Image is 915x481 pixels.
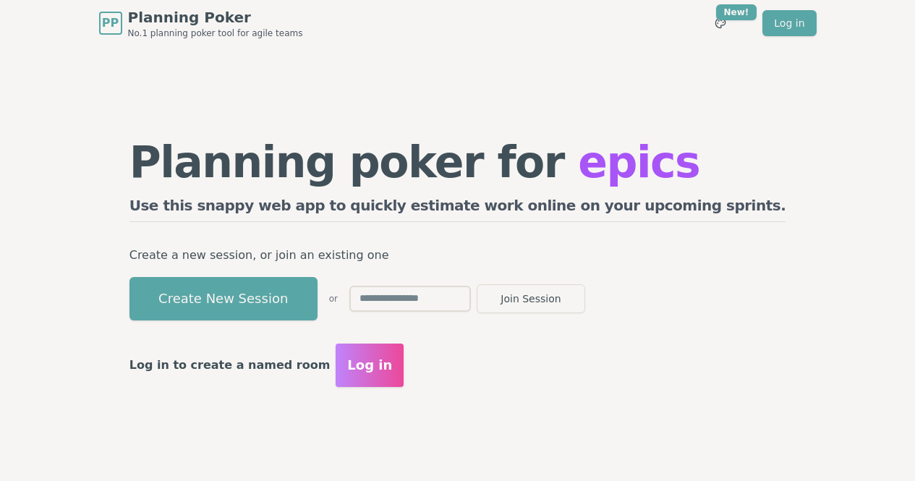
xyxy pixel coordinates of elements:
[336,344,404,387] button: Log in
[329,293,338,305] span: or
[578,137,699,187] span: epics
[99,7,303,39] a: PPPlanning PokerNo.1 planning poker tool for agile teams
[477,284,585,313] button: Join Session
[129,277,318,320] button: Create New Session
[129,355,331,375] p: Log in to create a named room
[347,355,392,375] span: Log in
[707,10,733,36] button: New!
[128,27,303,39] span: No.1 planning poker tool for agile teams
[716,4,757,20] div: New!
[128,7,303,27] span: Planning Poker
[762,10,816,36] a: Log in
[129,245,786,265] p: Create a new session, or join an existing one
[129,140,786,184] h1: Planning poker for
[129,195,786,222] h2: Use this snappy web app to quickly estimate work online on your upcoming sprints.
[102,14,119,32] span: PP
